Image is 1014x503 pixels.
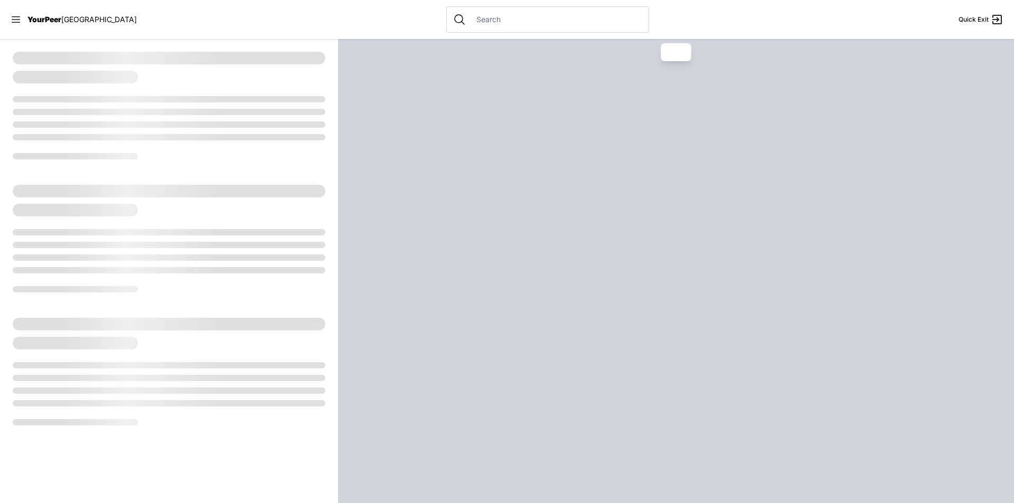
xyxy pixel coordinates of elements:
[959,13,1003,26] a: Quick Exit
[470,14,642,25] input: Search
[27,15,61,24] span: YourPeer
[61,15,137,24] span: [GEOGRAPHIC_DATA]
[959,15,989,24] span: Quick Exit
[27,16,137,23] a: YourPeer[GEOGRAPHIC_DATA]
